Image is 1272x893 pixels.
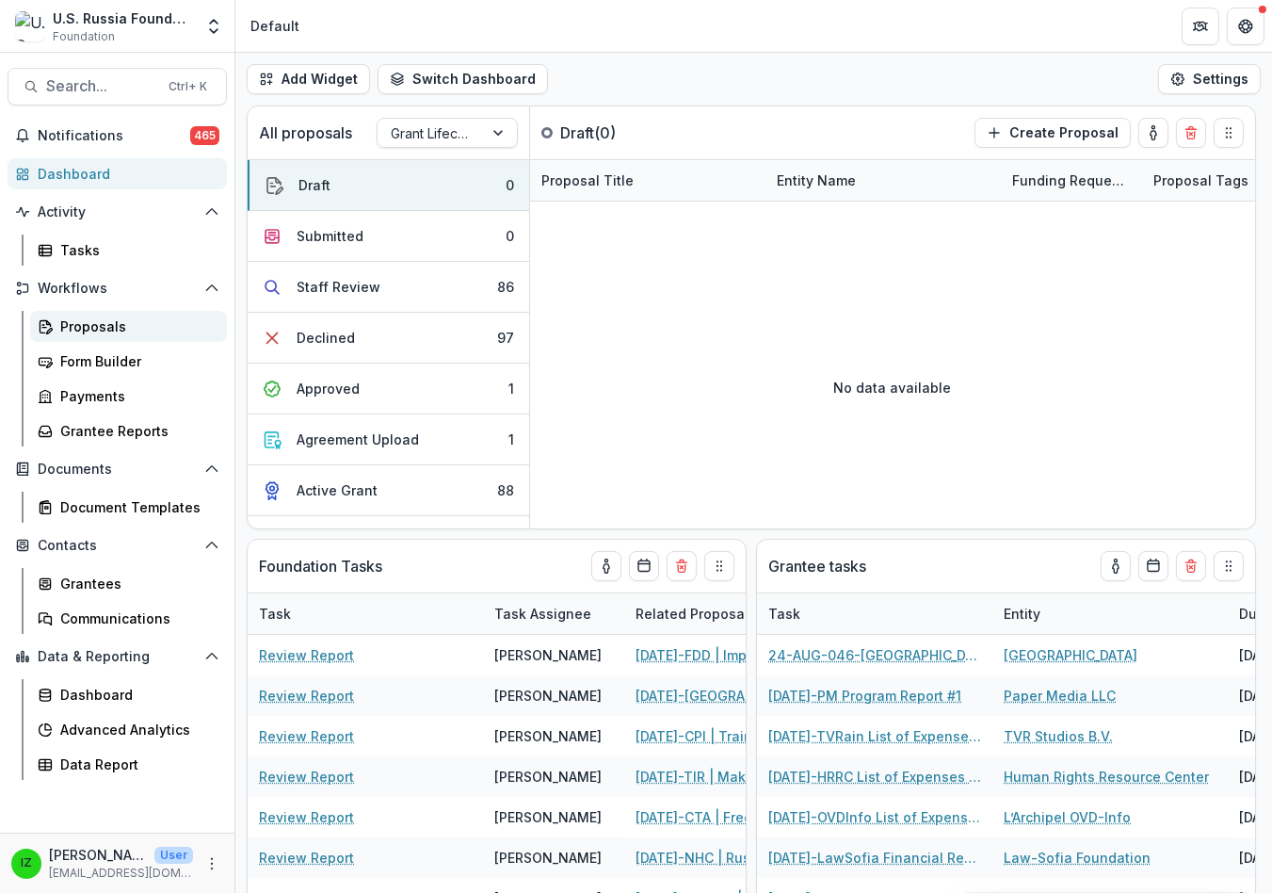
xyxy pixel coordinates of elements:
[15,11,45,41] img: U.S. Russia Foundation
[259,807,354,827] a: Review Report
[1227,8,1264,45] button: Get Help
[1004,726,1113,746] a: TVR Studios B.V.
[49,845,147,865] p: [PERSON_NAME]
[60,421,212,441] div: Grantee Reports
[1138,551,1168,581] button: Calendar
[30,415,227,446] a: Grantee Reports
[259,686,354,706] a: Review Report
[297,328,355,348] div: Declined
[1158,64,1261,94] button: Settings
[38,462,197,478] span: Documents
[60,685,212,705] div: Dashboard
[508,379,514,398] div: 1
[768,848,981,868] a: [DATE]-LawSofia Financial Report - Expense Summary #2 (Grantee Form)
[248,593,483,634] div: Task
[494,767,602,787] div: [PERSON_NAME]
[297,430,419,449] div: Agreement Upload
[297,226,363,246] div: Submitted
[1001,160,1142,201] div: Funding Requested
[483,593,624,634] div: Task Assignee
[992,604,1052,624] div: Entity
[636,807,848,827] a: [DATE]-CTA | Freedom Degree Online Matching System
[30,311,227,342] a: Proposals
[248,313,529,364] button: Declined97
[1214,118,1244,148] button: Drag
[248,414,529,465] button: Agreement Upload1
[1004,848,1151,868] a: Law-Sofia Foundation
[165,76,211,97] div: Ctrl + K
[201,852,223,875] button: More
[1004,686,1116,706] a: Paper Media LLC
[1138,118,1168,148] button: toggle-assigned-to-me
[1214,551,1244,581] button: Drag
[8,530,227,560] button: Open Contacts
[494,807,602,827] div: [PERSON_NAME]
[8,641,227,672] button: Open Data & Reporting
[8,197,227,227] button: Open Activity
[629,551,659,581] button: Calendar
[636,848,848,868] a: [DATE]-NHC | Russian Lawyers against Lawfare, Impunity, and for Strengthening of the Rule of Law
[60,317,212,336] div: Proposals
[768,726,981,746] a: [DATE]-TVRain List of Expenses #2
[53,8,193,28] div: U.S. Russia Foundation
[38,204,197,220] span: Activity
[757,593,992,634] div: Task
[30,749,227,780] a: Data Report
[497,480,514,500] div: 88
[624,604,760,624] div: Related Proposal
[298,175,330,195] div: Draft
[508,430,514,449] div: 1
[494,726,602,746] div: [PERSON_NAME]
[30,492,227,523] a: Document Templates
[636,686,848,706] a: [DATE]-[GEOGRAPHIC_DATA] | Fostering the Next Generation of Russia-focused Professionals
[992,593,1228,634] div: Entity
[60,755,212,774] div: Data Report
[636,645,848,665] a: [DATE]-FDD | Improving Local Governance Competence Among Rising Exiled Russian Civil Society Leaders
[757,604,812,624] div: Task
[1004,807,1131,827] a: L’Archipel OVD-Info
[765,160,1001,201] div: Entity Name
[667,551,697,581] button: Delete card
[38,538,197,554] span: Contacts
[834,378,952,398] p: No data available
[497,277,514,297] div: 86
[30,603,227,634] a: Communications
[1001,170,1142,190] div: Funding Requested
[494,848,602,868] div: [PERSON_NAME]
[1182,8,1219,45] button: Partners
[297,277,380,297] div: Staff Review
[624,593,860,634] div: Related Proposal
[1176,118,1206,148] button: Delete card
[530,160,765,201] div: Proposal Title
[768,555,866,577] p: Grantee tasks
[1004,645,1137,665] a: [GEOGRAPHIC_DATA]
[60,609,212,628] div: Communications
[259,555,382,577] p: Foundation Tasks
[30,346,227,377] a: Form Builder
[30,235,227,266] a: Tasks
[30,381,227,412] a: Payments
[1142,170,1260,190] div: Proposal Tags
[60,720,212,739] div: Advanced Analytics
[30,714,227,745] a: Advanced Analytics
[974,118,1131,148] button: Create Proposal
[259,122,352,144] p: All proposals
[530,170,645,190] div: Proposal Title
[38,164,212,184] div: Dashboard
[8,454,227,484] button: Open Documents
[38,649,197,665] span: Data & Reporting
[49,865,193,882] p: [EMAIL_ADDRESS][DOMAIN_NAME]
[259,726,354,746] a: Review Report
[8,158,227,189] a: Dashboard
[768,645,981,665] a: 24-AUG-046-[GEOGRAPHIC_DATA] List of Expenses #2
[1004,767,1209,787] a: Human Rights Resource Center
[704,551,734,581] button: Drag
[768,807,981,827] a: [DATE]-OVDInfo List of Expenses #2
